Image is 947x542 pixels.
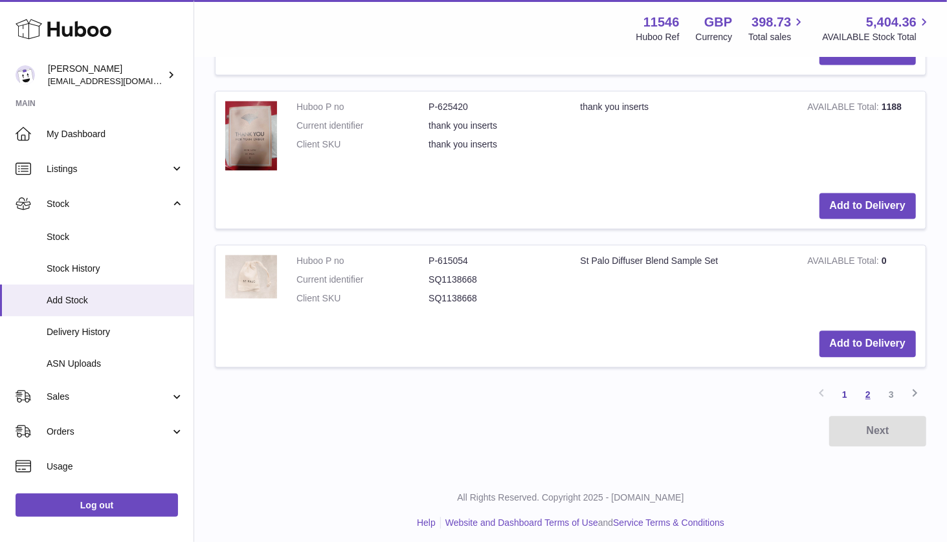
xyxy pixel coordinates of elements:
span: AVAILABLE Stock Total [822,31,931,43]
td: thank you inserts [571,91,798,183]
a: 1 [833,383,856,406]
dd: P-625420 [429,101,561,113]
span: Orders [47,426,170,438]
img: thank you inserts [225,101,277,170]
a: 3 [880,383,903,406]
strong: AVAILABLE Total [808,255,882,269]
a: 5,404.36 AVAILABLE Stock Total [822,14,931,43]
span: My Dashboard [47,128,184,140]
a: 2 [856,383,880,406]
span: Stock [47,231,184,243]
div: [PERSON_NAME] [48,63,164,87]
a: Log out [16,493,178,517]
a: Help [417,517,436,528]
td: 0 [798,245,926,321]
dd: SQ1138668 [429,292,561,305]
strong: 11546 [643,14,680,31]
span: [EMAIL_ADDRESS][DOMAIN_NAME] [48,76,190,86]
td: 1188 [798,91,926,183]
span: Sales [47,391,170,403]
span: Stock History [47,263,184,275]
button: Add to Delivery [819,331,916,357]
dt: Client SKU [296,292,429,305]
div: Currency [696,31,733,43]
img: St Palo Diffuser Blend Sample Set [225,255,277,298]
span: Stock [47,198,170,210]
dt: Current identifier [296,120,429,132]
strong: GBP [704,14,732,31]
img: Info@stpalo.com [16,65,35,85]
span: 5,404.36 [866,14,917,31]
dt: Huboo P no [296,101,429,113]
dt: Current identifier [296,274,429,286]
a: 398.73 Total sales [748,14,806,43]
dt: Client SKU [296,138,429,151]
div: Huboo Ref [636,31,680,43]
span: 398.73 [752,14,791,31]
span: Total sales [748,31,806,43]
a: Service Terms & Conditions [613,517,724,528]
span: Delivery History [47,326,184,338]
p: All Rights Reserved. Copyright 2025 - [DOMAIN_NAME] [205,492,937,504]
dt: Huboo P no [296,255,429,267]
span: Listings [47,163,170,175]
dd: thank you inserts [429,120,561,132]
dd: SQ1138668 [429,274,561,286]
strong: AVAILABLE Total [808,102,882,115]
li: and [441,517,724,529]
span: Usage [47,461,184,473]
a: Website and Dashboard Terms of Use [445,517,598,528]
dd: thank you inserts [429,138,561,151]
td: St Palo Diffuser Blend Sample Set [571,245,798,321]
span: Add Stock [47,294,184,307]
dd: P-615054 [429,255,561,267]
span: ASN Uploads [47,358,184,370]
button: Add to Delivery [819,193,916,219]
